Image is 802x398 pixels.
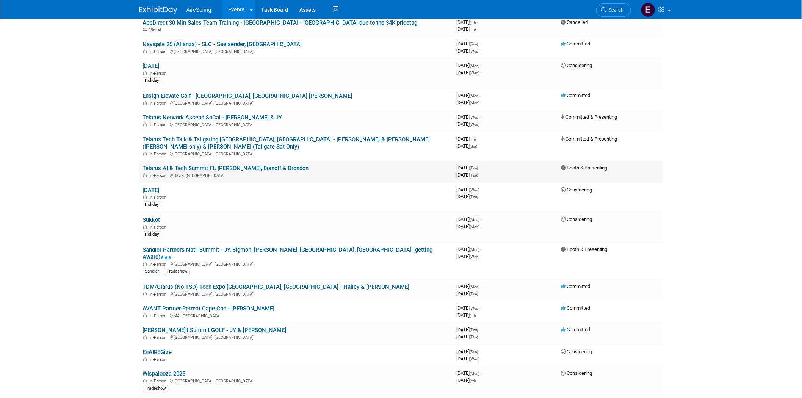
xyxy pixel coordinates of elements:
span: (Sun) [470,42,478,46]
span: In-Person [149,152,169,157]
span: (Mon) [470,248,479,252]
div: [GEOGRAPHIC_DATA], [GEOGRAPHIC_DATA] [143,121,450,127]
div: [GEOGRAPHIC_DATA], [GEOGRAPHIC_DATA] [143,291,450,297]
span: (Wed) [470,357,479,361]
div: [GEOGRAPHIC_DATA], [GEOGRAPHIC_DATA] [143,334,450,340]
div: Davie, [GEOGRAPHIC_DATA] [143,172,450,178]
span: [DATE] [456,63,482,68]
span: [DATE] [456,143,477,149]
span: In-Person [149,292,169,297]
img: In-Person Event [143,49,147,53]
span: Considering [561,187,592,193]
img: In-Person Event [143,71,147,75]
span: Considering [561,349,592,354]
div: [GEOGRAPHIC_DATA], [GEOGRAPHIC_DATA] [143,261,450,267]
span: [DATE] [456,349,480,354]
div: Holiday [143,77,161,84]
span: (Mon) [470,101,479,105]
img: In-Person Event [143,313,147,317]
span: [DATE] [456,136,478,142]
span: - [479,349,480,354]
span: In-Person [149,173,169,178]
span: (Tue) [470,292,478,296]
span: [DATE] [456,194,478,199]
span: (Fri) [470,313,476,318]
span: In-Person [149,49,169,54]
span: (Fri) [470,379,476,383]
div: Sandler [143,268,161,275]
div: MA, [GEOGRAPHIC_DATA] [143,312,450,318]
span: In-Person [149,313,169,318]
span: [DATE] [456,121,479,127]
span: (Fri) [470,27,476,31]
span: [DATE] [456,41,480,47]
span: - [481,92,482,98]
span: (Mon) [470,218,479,222]
img: In-Person Event [143,335,147,339]
img: Virtual Event [143,28,147,31]
a: AppDirect 30 Min Sales Team Training - [GEOGRAPHIC_DATA] - [GEOGRAPHIC_DATA] due to the $4K pricetag [143,19,417,26]
span: Virtual [149,28,163,33]
span: (Mon) [470,285,479,289]
span: In-Person [149,262,169,267]
div: Holiday [143,231,161,238]
img: In-Person Event [143,152,147,155]
span: - [481,370,482,376]
img: ExhibitDay [139,6,177,14]
span: Committed [561,41,590,47]
div: [GEOGRAPHIC_DATA], [GEOGRAPHIC_DATA] [143,100,450,106]
span: [DATE] [456,100,479,105]
div: Tradeshow [164,268,190,275]
span: [DATE] [456,291,478,296]
span: In-Person [149,225,169,230]
span: (Wed) [470,122,479,127]
div: [GEOGRAPHIC_DATA], [GEOGRAPHIC_DATA] [143,378,450,384]
span: (Mon) [470,64,479,68]
span: [DATE] [456,216,482,222]
span: [DATE] [456,246,482,252]
span: (Tue) [470,166,478,170]
span: (Mon) [470,94,479,98]
span: - [477,19,478,25]
span: (Wed) [470,306,479,310]
img: In-Person Event [143,262,147,266]
img: In-Person Event [143,122,147,126]
span: - [477,136,478,142]
span: Considering [561,370,592,376]
span: Committed [561,92,590,98]
span: [DATE] [456,165,480,171]
a: Telarus Tech Talk & Tailgating [GEOGRAPHIC_DATA], [GEOGRAPHIC_DATA] - [PERSON_NAME] & [PERSON_NAM... [143,136,430,150]
span: Committed [561,305,590,311]
span: (Wed) [470,115,479,119]
span: - [481,63,482,68]
span: (Thu) [470,335,478,339]
span: Booth & Presenting [561,165,608,171]
a: TDM/Clarus (No TSD) Tech Expo [GEOGRAPHIC_DATA], [GEOGRAPHIC_DATA] - Hailey & [PERSON_NAME] [143,284,409,290]
div: Tradeshow [143,385,168,392]
span: [DATE] [456,370,482,376]
span: In-Person [149,357,169,362]
a: [DATE] [143,187,159,194]
span: [DATE] [456,378,476,383]
a: Search [596,3,631,17]
img: In-Person Event [143,173,147,177]
img: In-Person Event [143,195,147,199]
span: - [481,246,482,252]
img: erica arjona [641,3,655,17]
span: Committed [561,327,590,332]
span: Committed [561,284,590,289]
a: Telarus AI & Tech Summit Ft. [PERSON_NAME], Bisnoff & Brondon [143,165,309,172]
a: [DATE] [143,63,159,69]
span: (Mon) [470,371,479,376]
a: Sandler Partners Nat'l Summit - JY, Sigmon, [PERSON_NAME], [GEOGRAPHIC_DATA], [GEOGRAPHIC_DATA] (... [143,246,432,260]
span: (Thu) [470,195,478,199]
span: Committed & Presenting [561,136,617,142]
span: Booth & Presenting [561,246,608,252]
img: In-Person Event [143,292,147,296]
a: Wispalooza 2025 [143,370,185,377]
span: (Sat) [470,144,477,149]
a: AVANT Partner Retreat Cape Cod - [PERSON_NAME] [143,305,274,312]
span: In-Person [149,71,169,76]
span: [DATE] [456,327,480,332]
span: In-Person [149,195,169,200]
